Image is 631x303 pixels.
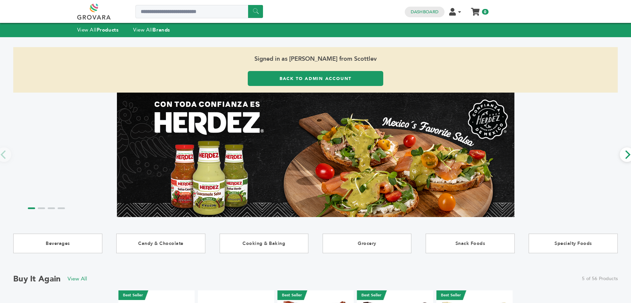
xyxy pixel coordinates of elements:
img: Marketplace Top Banner 1 [117,93,514,217]
strong: Brands [153,27,170,33]
li: Page dot 3 [48,207,55,209]
a: Specialty Foods [529,234,618,253]
a: View AllBrands [133,27,170,33]
a: Candy & Chocolate [116,234,205,253]
a: Dashboard [411,9,439,15]
a: Back to Admin Account [248,71,383,86]
a: My Cart [471,6,479,13]
a: Beverages [13,234,102,253]
a: Cooking & Baking [220,234,309,253]
h2: Buy it Again [13,273,61,284]
a: Grocery [323,234,412,253]
li: Page dot 4 [58,207,65,209]
a: View All [68,275,87,282]
a: View AllProducts [77,27,119,33]
input: Search a product or brand... [135,5,263,18]
span: 5 of 56 Products [582,275,618,282]
span: Signed in as [PERSON_NAME] from Scottlev [13,47,618,71]
li: Page dot 2 [38,207,45,209]
li: Page dot 1 [28,207,35,209]
span: 0 [482,9,488,15]
strong: Products [97,27,119,33]
a: Snack Foods [426,234,515,253]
